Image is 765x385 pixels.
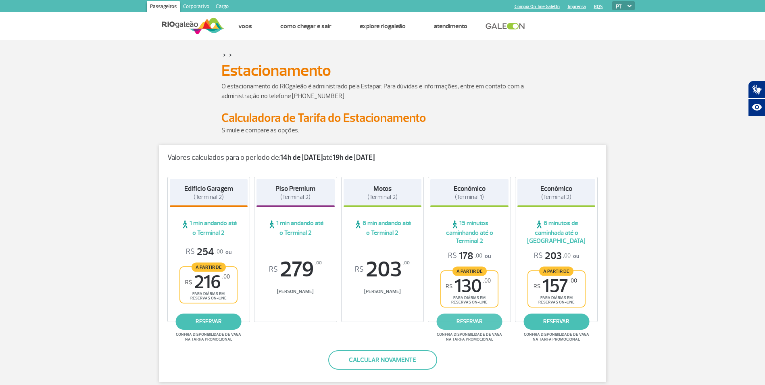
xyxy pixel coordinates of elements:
p: ou [534,250,579,262]
span: 15 minutos caminhando até o Terminal 2 [430,219,509,245]
span: A partir de [452,266,487,276]
sup: R$ [534,283,540,290]
span: 216 [185,273,230,291]
button: Calcular novamente [328,350,437,370]
span: (Terminal 2) [541,193,571,201]
button: Abrir tradutor de língua de sinais. [748,81,765,98]
a: Cargo [213,1,232,14]
span: Confira disponibilidade de vaga na tarifa promocional [175,332,242,342]
a: reservar [176,314,242,330]
span: 6 min andando até o Terminal 2 [344,219,422,237]
span: [PERSON_NAME] [344,289,422,295]
a: Compra On-line GaleOn [515,4,560,9]
a: Passageiros [147,1,180,14]
span: 254 [186,246,223,258]
a: reservar [523,314,589,330]
span: para diárias em reservas on-line [187,291,230,301]
strong: Econômico [454,184,486,193]
a: > [229,50,232,59]
sup: ,00 [403,259,410,268]
span: (Terminal 2) [280,193,311,201]
span: 1 min andando até o Terminal 2 [256,219,335,237]
sup: ,00 [569,277,577,284]
span: para diárias em reservas on-line [448,295,491,305]
a: Corporativo [180,1,213,14]
span: [PERSON_NAME] [256,289,335,295]
sup: R$ [446,283,452,290]
a: reservar [437,314,502,330]
span: Confira disponibilidade de vaga na tarifa promocional [523,332,590,342]
p: ou [448,250,491,262]
span: 279 [256,259,335,280]
strong: Econômico [540,184,572,193]
p: Simule e compare as opções. [221,126,544,135]
span: A partir de [192,262,226,272]
strong: Motos [373,184,392,193]
a: Voos [238,22,252,30]
h1: Estacionamento [221,64,544,77]
span: 1 min andando até o Terminal 2 [170,219,248,237]
h2: Calculadora de Tarifa do Estacionamento [221,111,544,126]
strong: Edifício Garagem [184,184,233,193]
span: 157 [534,277,577,295]
div: Plugin de acessibilidade da Hand Talk. [748,81,765,116]
sup: ,00 [483,277,491,284]
span: para diárias em reservas on-line [535,295,578,305]
a: > [223,50,226,59]
sup: R$ [355,265,364,274]
span: A partir de [539,266,573,276]
span: (Terminal 1) [455,193,484,201]
a: Explore RIOgaleão [360,22,406,30]
button: Abrir recursos assistivos. [748,98,765,116]
span: Confira disponibilidade de vaga na tarifa promocional [436,332,503,342]
a: Como chegar e sair [280,22,331,30]
span: 203 [344,259,422,280]
span: 130 [446,277,491,295]
span: 6 minutos de caminhada até o [GEOGRAPHIC_DATA] [517,219,596,245]
span: 203 [534,250,571,262]
sup: ,00 [222,273,230,280]
a: Imprensa [568,4,586,9]
a: RQS [594,4,603,9]
strong: Piso Premium [275,184,315,193]
sup: R$ [269,265,278,274]
strong: 19h de [DATE] [333,153,375,162]
p: Valores calculados para o período de: até [167,153,598,162]
span: 178 [448,250,482,262]
p: ou [186,246,231,258]
span: (Terminal 2) [367,193,398,201]
sup: ,00 [315,259,322,268]
span: (Terminal 2) [194,193,224,201]
strong: 14h de [DATE] [280,153,323,162]
p: O estacionamento do RIOgaleão é administrado pela Estapar. Para dúvidas e informações, entre em c... [221,82,544,101]
a: Atendimento [434,22,467,30]
sup: R$ [185,279,192,286]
